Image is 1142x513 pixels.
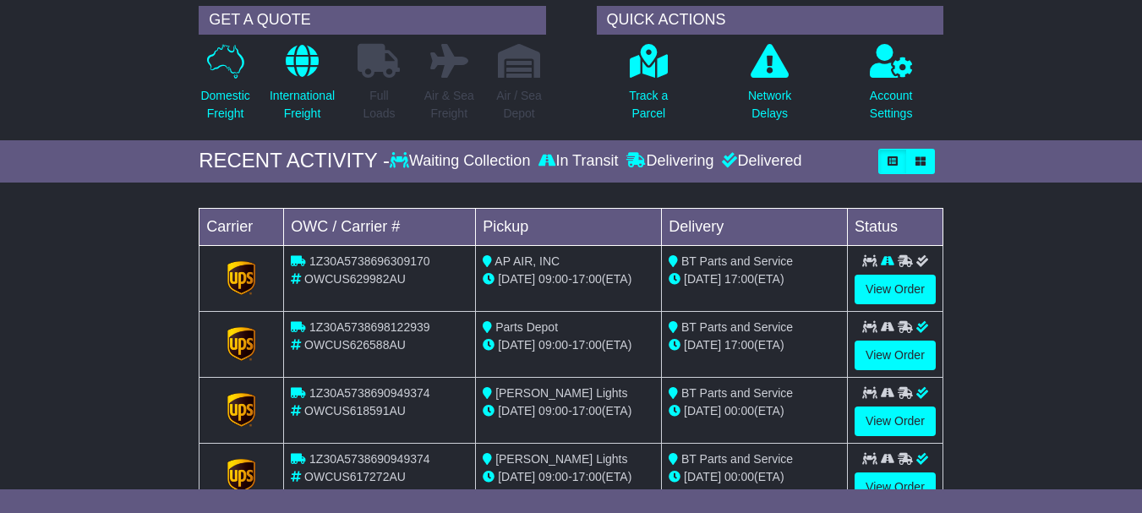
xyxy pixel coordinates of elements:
div: In Transit [534,152,622,171]
a: View Order [855,341,936,370]
span: Parts Depot [495,320,558,334]
div: GET A QUOTE [199,6,545,35]
span: OWCUS626588AU [304,338,406,352]
span: 17:00 [572,404,602,417]
div: (ETA) [669,468,840,486]
p: Full Loads [358,87,400,123]
span: 00:00 [724,470,754,483]
div: RECENT ACTIVITY - [199,149,390,173]
span: 17:00 [572,470,602,483]
span: 09:00 [538,470,568,483]
span: 17:00 [724,272,754,286]
a: View Order [855,407,936,436]
a: AccountSettings [869,43,914,132]
span: [DATE] [498,470,535,483]
span: 17:00 [724,338,754,352]
div: Delivered [718,152,801,171]
p: Air & Sea Freight [424,87,474,123]
span: OWCUS617272AU [304,470,406,483]
p: Track a Parcel [629,87,668,123]
td: Status [848,208,943,245]
span: [DATE] [684,338,721,352]
span: BT Parts and Service [681,452,793,466]
img: GetCarrierServiceLogo [227,393,256,427]
span: [DATE] [498,272,535,286]
div: QUICK ACTIONS [597,6,943,35]
span: BT Parts and Service [681,320,793,334]
span: 1Z30A5738690949374 [309,386,429,400]
a: DomesticFreight [199,43,250,132]
a: View Order [855,472,936,502]
div: (ETA) [669,402,840,420]
div: - (ETA) [483,402,654,420]
p: Domestic Freight [200,87,249,123]
span: [DATE] [684,404,721,417]
span: 1Z30A5738690949374 [309,452,429,466]
span: [PERSON_NAME] Lights [495,452,627,466]
img: GetCarrierServiceLogo [227,261,256,295]
p: Network Delays [748,87,791,123]
span: [DATE] [498,404,535,417]
img: GetCarrierServiceLogo [227,459,256,493]
div: (ETA) [669,336,840,354]
td: Pickup [476,208,662,245]
div: - (ETA) [483,468,654,486]
p: Air / Sea Depot [496,87,542,123]
div: (ETA) [669,270,840,288]
span: OWCUS629982AU [304,272,406,286]
a: InternationalFreight [269,43,336,132]
span: [DATE] [684,470,721,483]
span: 09:00 [538,404,568,417]
span: BT Parts and Service [681,386,793,400]
td: Carrier [199,208,284,245]
img: GetCarrierServiceLogo [227,327,256,361]
span: 17:00 [572,272,602,286]
a: NetworkDelays [747,43,792,132]
a: Track aParcel [628,43,669,132]
span: AP AIR, INC [495,254,560,268]
span: BT Parts and Service [681,254,793,268]
span: 17:00 [572,338,602,352]
span: 09:00 [538,338,568,352]
div: - (ETA) [483,336,654,354]
span: [DATE] [684,272,721,286]
span: 1Z30A5738696309170 [309,254,429,268]
p: Account Settings [870,87,913,123]
span: 09:00 [538,272,568,286]
span: [DATE] [498,338,535,352]
span: [PERSON_NAME] Lights [495,386,627,400]
td: Delivery [662,208,848,245]
td: OWC / Carrier # [284,208,476,245]
span: 00:00 [724,404,754,417]
span: 1Z30A5738698122939 [309,320,429,334]
a: View Order [855,275,936,304]
div: Waiting Collection [390,152,534,171]
p: International Freight [270,87,335,123]
div: - (ETA) [483,270,654,288]
span: OWCUS618591AU [304,404,406,417]
div: Delivering [622,152,718,171]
